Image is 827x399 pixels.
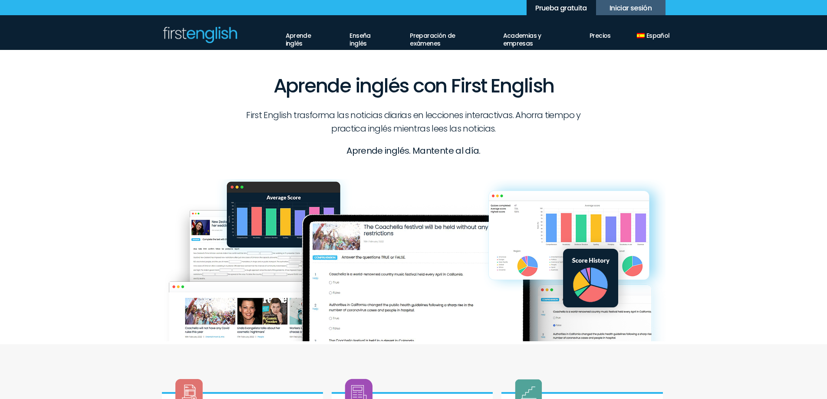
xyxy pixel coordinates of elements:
[637,26,666,40] a: Español
[346,145,481,157] strong: Aprende inglés. Mantente al día.
[646,32,670,40] span: Español
[162,179,666,341] img: first-english-learn-english-desktop-graphic.png
[410,26,477,48] a: Preparación de exámenes
[162,50,666,100] h1: Aprende inglés con First English
[503,26,563,48] a: Academias y empresas
[241,109,586,135] p: First English trasforma las noticias diarias en lecciones interactivas. Ahorra tiempo y practica ...
[286,26,324,48] a: Aprende inglés
[349,26,384,48] a: Enseña inglés
[590,26,611,40] a: Precios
